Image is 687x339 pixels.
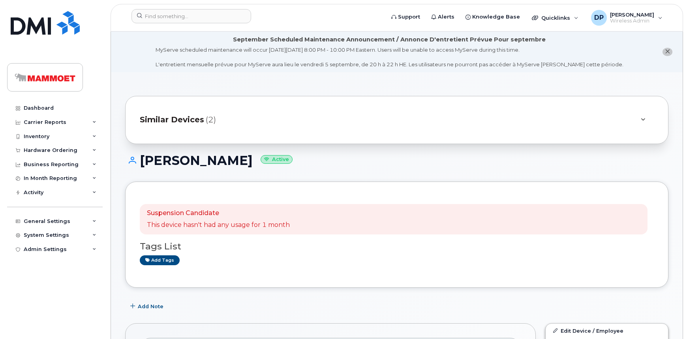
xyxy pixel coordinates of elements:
[147,221,290,230] p: This device hasn't had any usage for 1 month
[140,242,654,251] h3: Tags List
[233,36,546,44] div: September Scheduled Maintenance Announcement / Annonce D'entretient Prévue Pour septembre
[140,255,180,265] a: Add tags
[261,155,293,164] small: Active
[138,303,163,310] span: Add Note
[653,305,681,333] iframe: Messenger Launcher
[125,154,668,167] h1: [PERSON_NAME]
[125,300,170,314] button: Add Note
[147,209,290,218] p: Suspension Candidate
[546,324,668,338] a: Edit Device / Employee
[156,46,623,68] div: MyServe scheduled maintenance will occur [DATE][DATE] 8:00 PM - 10:00 PM Eastern. Users will be u...
[140,114,204,125] span: Similar Devices
[663,48,672,56] button: close notification
[206,114,216,125] span: (2)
